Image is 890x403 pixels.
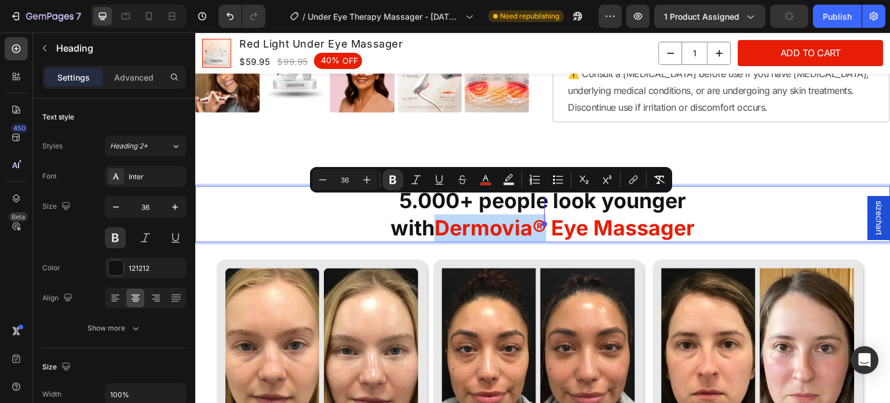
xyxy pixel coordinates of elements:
p: 5.000+ people look younger with [1,155,694,209]
div: Color [42,263,60,273]
button: 1 product assigned [654,5,765,28]
button: decrement [464,10,487,32]
div: Size [42,199,73,215]
button: Add to cart [543,8,688,34]
h1: Red Light Under Eye Massager [43,2,457,20]
strong: Dermovia® Eye Massager [239,183,500,208]
span: / [302,10,305,23]
img: Red Light Therapy Massager - Dermovia™ [202,16,267,81]
p: ⚠️ Consult a [MEDICAL_DATA] before use if you have [MEDICAL_DATA], underlying medical conditions,... [373,33,679,83]
div: Width [42,389,61,400]
span: Need republishing [500,11,559,21]
div: Publish [823,10,852,23]
div: Text style [42,112,74,122]
div: Editor contextual toolbar [310,167,672,193]
div: Styles [42,141,63,151]
img: gempages_553070330965394560-875220df-36ee-4ba5-9fd2-0d867d720036.png [247,236,341,393]
div: Undo/Redo [218,5,265,28]
div: Open Intercom Messenger [851,346,878,374]
img: Red Light Under Eye Massager - Dermovia™ [67,16,132,81]
iframe: Design area [195,32,890,403]
div: Size [42,360,73,375]
div: 40% [125,21,145,34]
img: Red Light Therapy Massager - Dermovia™ [135,16,199,81]
p: Heading [56,41,181,55]
button: 7 [5,5,86,28]
p: Settings [57,71,90,83]
div: Show more [87,322,141,334]
div: 121212 [129,263,183,274]
button: Heading 2* [105,136,186,157]
button: Publish [813,5,862,28]
p: 7 [76,9,81,23]
button: Show more [42,318,186,339]
img: gempages_553070330965394560-15753e35-846c-43da-ab9c-2f4e34805866.png [129,236,222,393]
img: gempages_553070330965394560-5c58b5b9-443c-4010-bf8d-1ed346f1528e.png [345,236,439,393]
span: sizechart [678,168,690,203]
div: $99.95 [81,22,115,38]
div: Add to cart [585,12,646,29]
img: gempages_553070330965394560-c54e5eeb-5d9d-4b5f-bbca-3d70e1830707.png [30,236,124,393]
div: 450 [11,124,28,133]
span: 1 product assigned [664,10,739,23]
div: $59.95 [43,22,76,38]
img: gempages_553070330965394560-03dcfa3d-5bf9-4a62-9879-6521b9110ae4.png [7,6,36,35]
div: Align [42,291,75,306]
div: Font [42,171,57,181]
img: gempages_553070330965394560-3224761d-46cf-4c4c-8f93-274a792e1fd5.png [565,236,659,393]
div: Inter [129,172,183,182]
button: increment [513,10,535,32]
img: Red Light Therapy Massager - Dermovia™ [269,16,334,81]
p: Advanced [114,71,154,83]
img: gempages_553070330965394560-8a8f9184-0a09-40f3-a0ad-67bbba6dd6ab.png [466,236,560,393]
div: OFF [145,21,165,35]
span: Under Eye Therapy Massager - [DATE] 16:18:06 [308,10,461,23]
input: quantity [487,10,513,32]
span: Heading 2* [110,141,148,151]
div: Beta [9,212,28,222]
